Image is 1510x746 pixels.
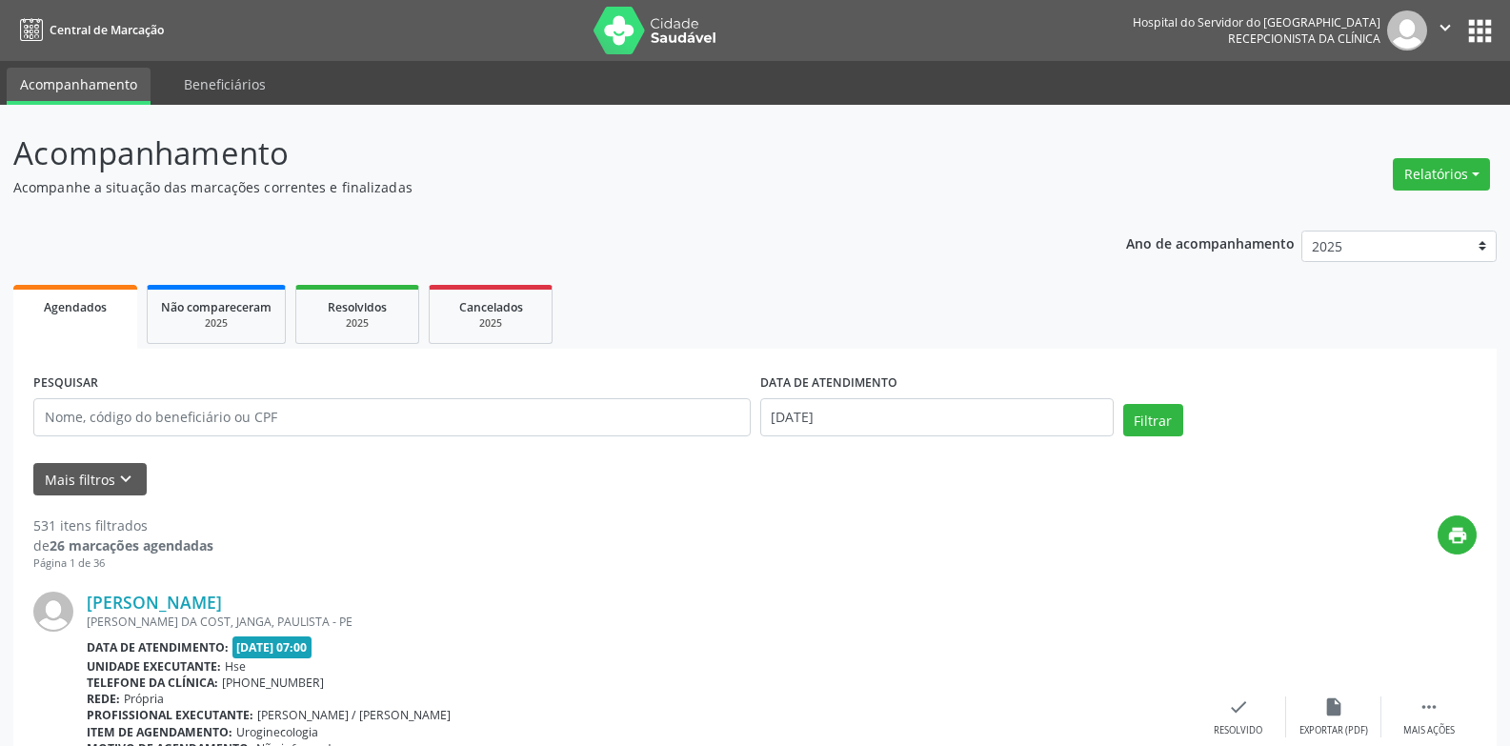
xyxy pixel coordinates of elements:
[257,707,451,723] span: [PERSON_NAME] / [PERSON_NAME]
[87,592,222,613] a: [PERSON_NAME]
[1419,696,1440,717] i: 
[459,299,523,315] span: Cancelados
[760,369,897,398] label: DATA DE ATENDIMENTO
[328,299,387,315] span: Resolvidos
[44,299,107,315] span: Agendados
[1435,17,1456,38] i: 
[1387,10,1427,50] img: img
[1228,696,1249,717] i: check
[115,469,136,490] i: keyboard_arrow_down
[87,707,253,723] b: Profissional executante:
[232,636,312,658] span: [DATE] 07:00
[1228,30,1380,47] span: Recepcionista da clínica
[87,675,218,691] b: Telefone da clínica:
[33,535,213,555] div: de
[33,515,213,535] div: 531 itens filtrados
[222,675,324,691] span: [PHONE_NUMBER]
[1393,158,1490,191] button: Relatórios
[33,592,73,632] img: img
[1214,724,1262,737] div: Resolvido
[87,691,120,707] b: Rede:
[13,177,1052,197] p: Acompanhe a situação das marcações correntes e finalizadas
[171,68,279,101] a: Beneficiários
[1427,10,1463,50] button: 
[50,22,164,38] span: Central de Marcação
[33,555,213,572] div: Página 1 de 36
[1447,525,1468,546] i: print
[1438,515,1477,554] button: print
[7,68,151,105] a: Acompanhamento
[1403,724,1455,737] div: Mais ações
[1123,404,1183,436] button: Filtrar
[1463,14,1497,48] button: apps
[87,724,232,740] b: Item de agendamento:
[33,463,147,496] button: Mais filtroskeyboard_arrow_down
[1133,14,1380,30] div: Hospital do Servidor do [GEOGRAPHIC_DATA]
[87,614,1191,630] div: [PERSON_NAME] DA COST, JANGA, PAULISTA - PE
[1299,724,1368,737] div: Exportar (PDF)
[225,658,246,675] span: Hse
[124,691,164,707] span: Própria
[760,398,1114,436] input: Selecione um intervalo
[443,316,538,331] div: 2025
[1126,231,1295,254] p: Ano de acompanhamento
[1323,696,1344,717] i: insert_drive_file
[161,299,272,315] span: Não compareceram
[50,536,213,554] strong: 26 marcações agendadas
[33,369,98,398] label: PESQUISAR
[13,14,164,46] a: Central de Marcação
[161,316,272,331] div: 2025
[33,398,751,436] input: Nome, código do beneficiário ou CPF
[310,316,405,331] div: 2025
[13,130,1052,177] p: Acompanhamento
[236,724,318,740] span: Uroginecologia
[87,639,229,655] b: Data de atendimento:
[87,658,221,675] b: Unidade executante:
